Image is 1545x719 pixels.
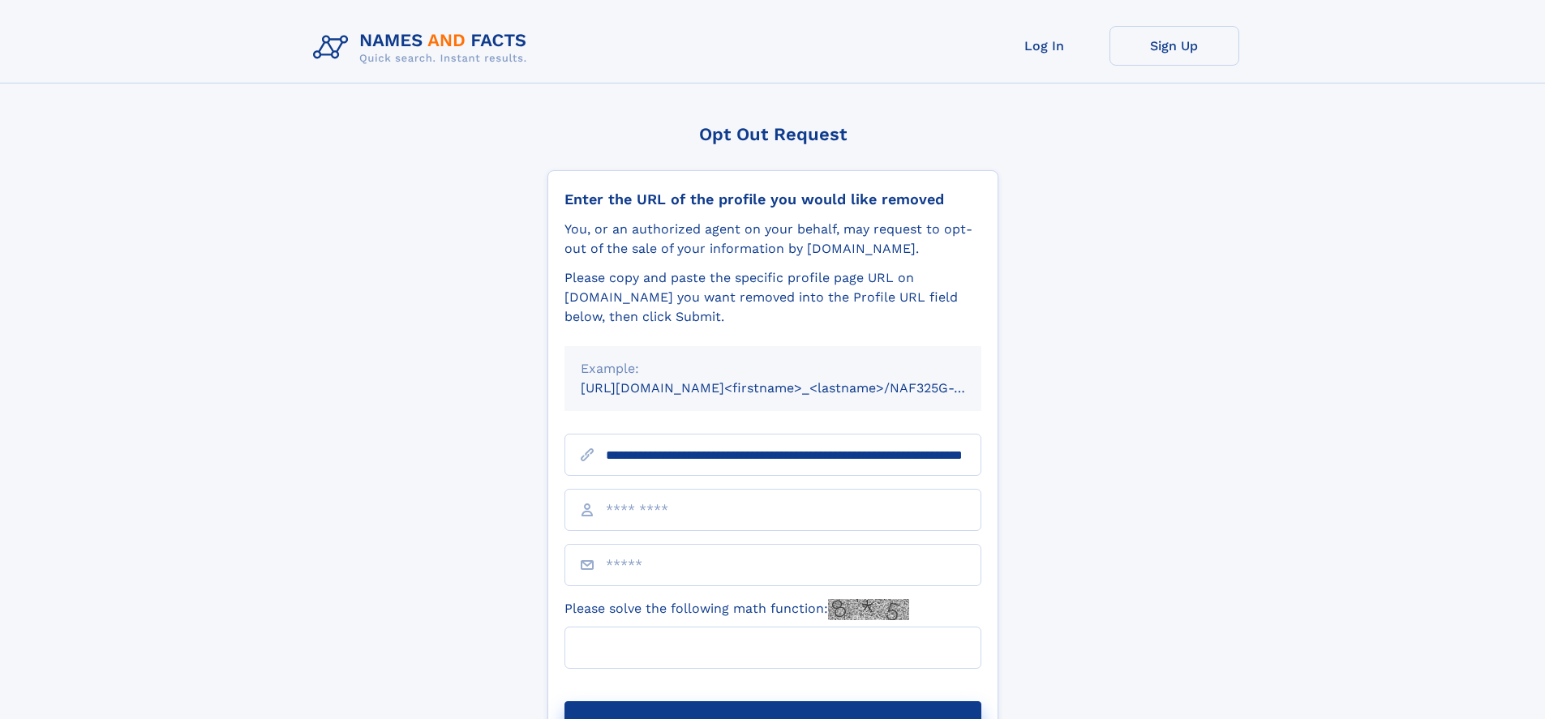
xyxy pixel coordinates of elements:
[564,190,981,208] div: Enter the URL of the profile you would like removed
[547,124,998,144] div: Opt Out Request
[980,26,1109,66] a: Log In
[307,26,540,70] img: Logo Names and Facts
[564,268,981,327] div: Please copy and paste the specific profile page URL on [DOMAIN_NAME] you want removed into the Pr...
[581,380,1012,396] small: [URL][DOMAIN_NAME]<firstname>_<lastname>/NAF325G-xxxxxxxx
[1109,26,1239,66] a: Sign Up
[564,220,981,259] div: You, or an authorized agent on your behalf, may request to opt-out of the sale of your informatio...
[581,359,965,379] div: Example:
[564,599,909,620] label: Please solve the following math function:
